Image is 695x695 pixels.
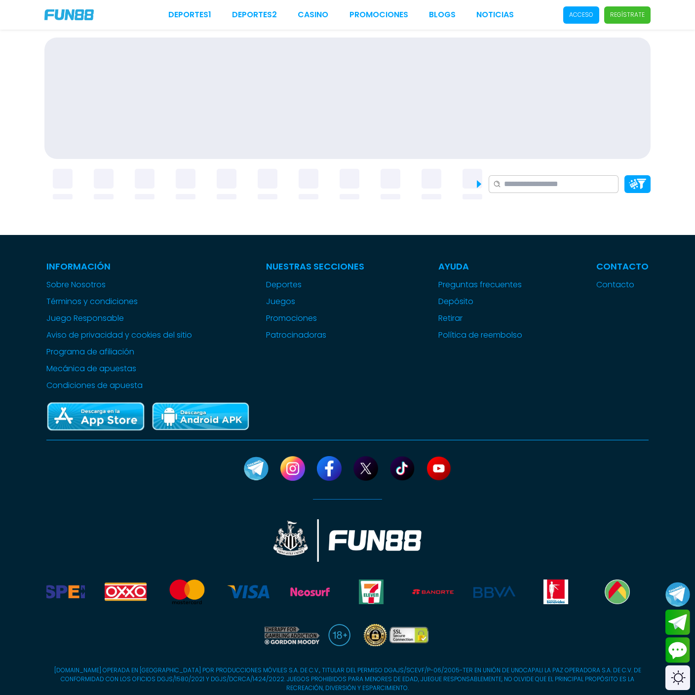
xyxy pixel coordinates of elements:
img: Neosurf [289,579,331,604]
p: Acceso [569,10,593,19]
img: App Store [46,401,145,432]
a: Sobre Nosotros [46,279,192,291]
a: Aviso de privacidad y cookies del sitio [46,329,192,341]
a: Promociones [266,312,364,324]
img: Spei [43,579,85,604]
img: Benavides [535,579,577,604]
a: Retirar [438,312,522,324]
img: Bodegaaurrera [596,579,638,604]
button: Juegos [266,296,295,308]
button: Join telegram [665,610,690,635]
a: Promociones [349,9,408,21]
a: Deportes [266,279,364,291]
a: Deportes2 [232,9,277,21]
img: 18 plus [328,624,350,646]
a: Preguntas frecuentes [438,279,522,291]
p: Nuestras Secciones [266,260,364,273]
a: Deportes1 [168,9,211,21]
a: Programa de afiliación [46,346,192,358]
a: Términos y condiciones [46,296,192,308]
img: BBVA [473,579,515,604]
img: therapy for gaming addiction gordon moody [263,624,320,646]
a: Condiciones de apuesta [46,380,192,391]
p: Contacto [596,260,649,273]
p: Regístrate [610,10,645,19]
p: Información [46,260,192,273]
img: Mastercard [166,579,208,604]
a: Política de reembolso [438,329,522,341]
img: Oxxo [105,579,146,604]
p: [DOMAIN_NAME] OPERADA EN [GEOGRAPHIC_DATA] POR PRODUCCIONES MÓVILES S.A. DE C.V., TITULAR DEL PER... [46,666,649,693]
a: Depósito [438,296,522,308]
p: Ayuda [438,260,522,273]
a: Mecánica de apuestas [46,363,192,375]
a: Patrocinadoras [266,329,364,341]
a: CASINO [298,9,328,21]
img: Banorte [412,579,454,604]
a: BLOGS [429,9,456,21]
img: Seven Eleven [350,579,392,604]
a: Read more about Gambling Therapy [263,624,320,646]
a: Contacto [596,279,649,291]
img: SSL [360,624,432,646]
button: Join telegram channel [665,581,690,607]
a: NOTICIAS [476,9,514,21]
img: Platform Filter [629,179,646,189]
img: New Castle [273,519,422,562]
img: Visa [228,579,269,604]
div: Switch theme [665,665,690,690]
img: Play Store [151,401,250,432]
a: Juego Responsable [46,312,192,324]
button: Contact customer service [665,637,690,663]
img: Company Logo [44,9,94,20]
